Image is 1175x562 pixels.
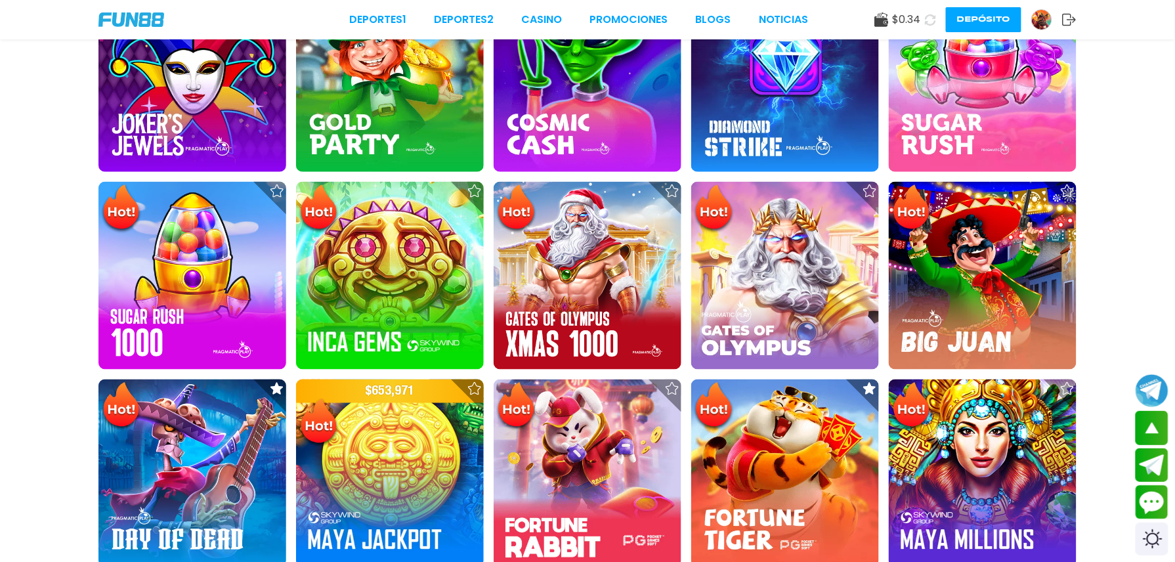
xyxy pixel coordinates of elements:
img: Big Juan [889,182,1077,370]
a: Promociones [590,12,668,28]
p: $ 653,971 [296,379,484,403]
button: Join telegram channel [1136,374,1168,408]
a: Deportes2 [434,12,494,28]
img: Hot [297,397,340,448]
img: Hot [495,183,538,234]
img: Hot [693,381,735,432]
img: Hot [297,183,340,234]
img: Inca Gems [296,182,484,370]
img: Hot [693,183,735,234]
a: NOTICIAS [759,12,809,28]
span: $ 0.34 [893,12,921,28]
a: Avatar [1031,9,1062,30]
a: CASINO [521,12,562,28]
a: BLOGS [696,12,731,28]
img: Company Logo [98,12,164,27]
button: scroll up [1136,411,1168,445]
button: Contact customer service [1136,485,1168,519]
img: Hot [495,381,538,432]
img: Sugar Rush 1000 [98,182,286,370]
button: Depósito [946,7,1021,32]
a: Deportes1 [349,12,406,28]
img: Hot [100,381,142,432]
img: Hot [100,183,142,234]
button: Join telegram [1136,448,1168,483]
img: Gates of Olympus Xmas 1000 [494,182,681,370]
div: Switch theme [1136,523,1168,555]
img: Gates of Olympus [691,182,879,370]
img: Hot [890,183,933,234]
img: Avatar [1032,10,1052,30]
img: Hot [890,381,933,432]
